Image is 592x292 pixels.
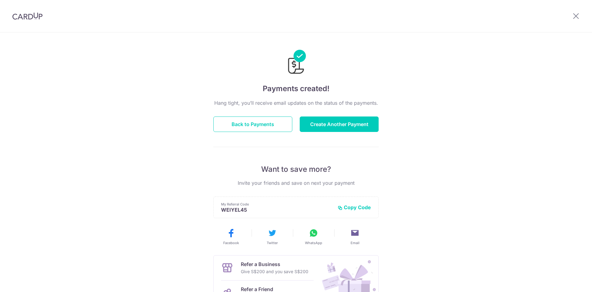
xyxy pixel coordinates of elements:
[267,240,278,245] span: Twitter
[295,228,332,245] button: WhatsApp
[213,99,379,107] p: Hang tight, you’ll receive email updates on the status of the payments.
[254,228,290,245] button: Twitter
[338,204,371,210] button: Copy Code
[221,202,333,207] p: My Referral Code
[213,83,379,94] h4: Payments created!
[300,116,379,132] button: Create Another Payment
[223,240,239,245] span: Facebook
[337,228,373,245] button: Email
[213,228,249,245] button: Facebook
[305,240,322,245] span: WhatsApp
[12,12,43,20] img: CardUp
[286,50,306,76] img: Payments
[221,207,333,213] p: WEIYEL45
[241,268,308,275] p: Give S$200 and you save S$200
[351,240,360,245] span: Email
[213,164,379,174] p: Want to save more?
[213,116,292,132] button: Back to Payments
[241,260,308,268] p: Refer a Business
[213,179,379,187] p: Invite your friends and save on next your payment
[553,273,586,289] iframe: Opens a widget where you can find more information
